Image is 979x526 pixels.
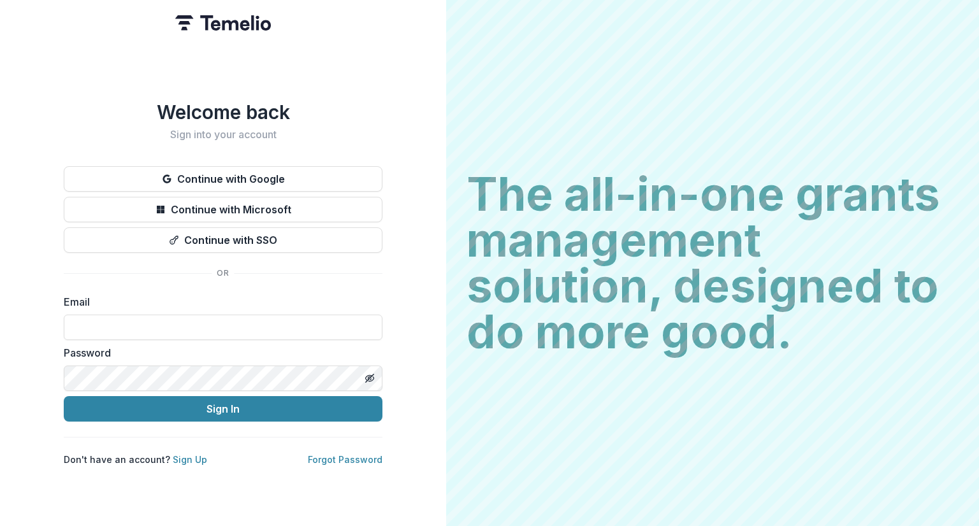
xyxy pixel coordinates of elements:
label: Password [64,345,375,360]
a: Sign Up [173,454,207,465]
button: Toggle password visibility [359,368,380,388]
button: Continue with Microsoft [64,197,382,222]
a: Forgot Password [308,454,382,465]
button: Continue with SSO [64,227,382,253]
button: Continue with Google [64,166,382,192]
img: Temelio [175,15,271,31]
p: Don't have an account? [64,453,207,466]
button: Sign In [64,396,382,422]
h2: Sign into your account [64,129,382,141]
label: Email [64,294,375,309]
h1: Welcome back [64,101,382,124]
